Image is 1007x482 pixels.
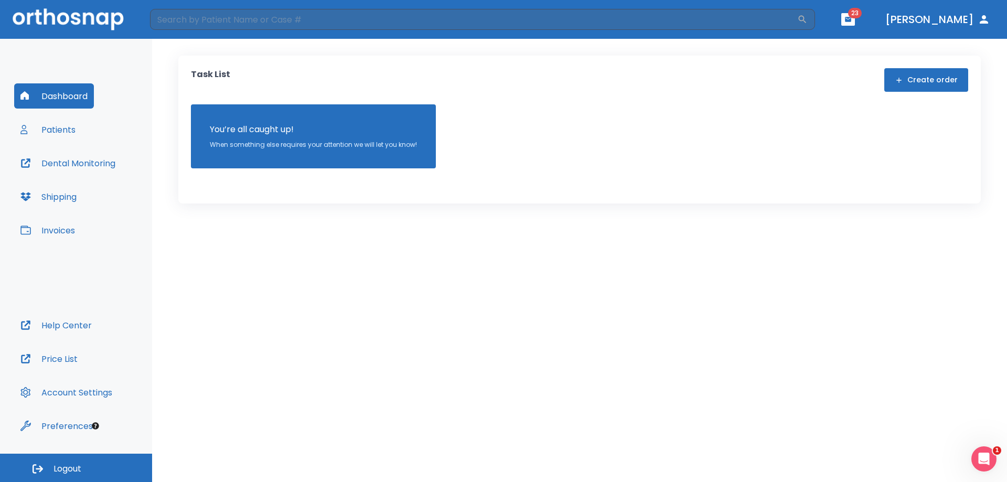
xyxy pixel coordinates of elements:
span: Logout [53,463,81,475]
p: Task List [191,68,230,92]
span: 23 [848,8,862,18]
button: Preferences [14,413,99,438]
p: You’re all caught up! [210,123,417,136]
p: When something else requires your attention we will let you know! [210,140,417,149]
button: Patients [14,117,82,142]
img: Orthosnap [13,8,124,30]
button: [PERSON_NAME] [881,10,994,29]
button: Dental Monitoring [14,151,122,176]
button: Price List [14,346,84,371]
button: Help Center [14,313,98,338]
button: Shipping [14,184,83,209]
button: Create order [884,68,968,92]
div: Tooltip anchor [91,421,100,431]
span: 1 [993,446,1001,455]
button: Account Settings [14,380,119,405]
button: Invoices [14,218,81,243]
button: Dashboard [14,83,94,109]
iframe: Intercom live chat [971,446,997,472]
input: Search by Patient Name or Case # [150,9,797,30]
